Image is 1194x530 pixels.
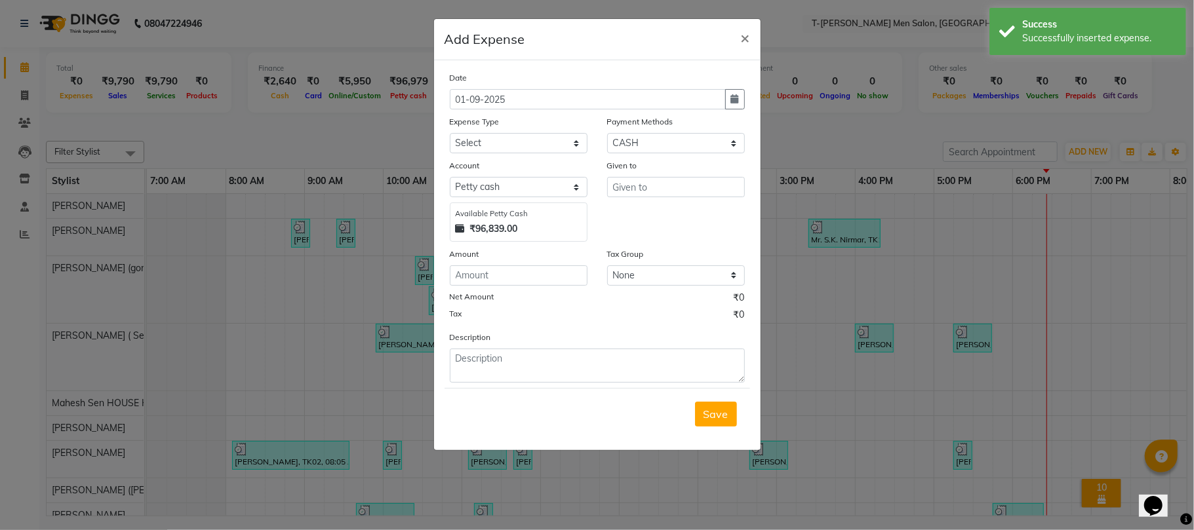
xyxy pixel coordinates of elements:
[450,248,479,260] label: Amount
[704,407,728,421] span: Save
[607,248,644,260] label: Tax Group
[607,177,745,197] input: Given to
[450,308,462,320] label: Tax
[450,116,500,128] label: Expense Type
[734,291,745,308] span: ₹0
[450,291,494,303] label: Net Amount
[450,72,468,84] label: Date
[734,308,745,325] span: ₹0
[730,19,761,56] button: Close
[456,208,582,219] div: Available Petty Cash
[1139,478,1181,517] iframe: chat widget
[1022,18,1176,31] div: Success
[695,402,737,426] button: Save
[1022,31,1176,45] div: Successfully inserted expense.
[450,331,491,343] label: Description
[450,160,480,172] label: Account
[450,265,587,286] input: Amount
[445,29,525,49] h5: Add Expense
[470,222,518,236] strong: ₹96,839.00
[741,28,750,47] span: ×
[607,116,673,128] label: Payment Methods
[607,160,637,172] label: Given to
